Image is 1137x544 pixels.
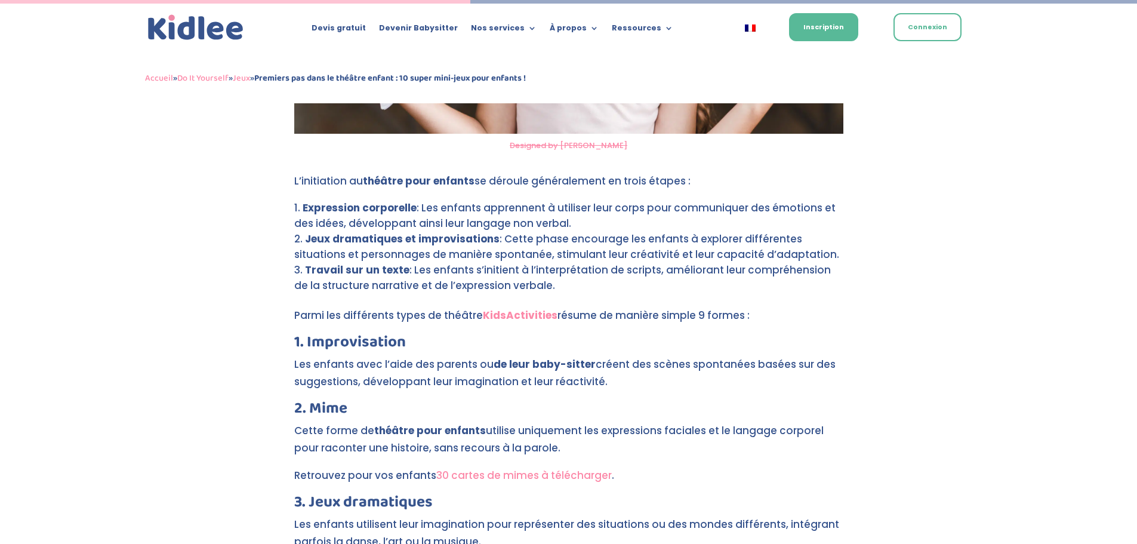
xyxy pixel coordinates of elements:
strong: théâtre pour enfants [363,174,474,188]
li: : Cette phase encourage les enfants à explorer différentes situations et personnages de manière s... [294,231,843,262]
img: Français [745,24,756,32]
a: Devis gratuit [312,24,366,37]
a: Kidlee Logo [145,12,246,44]
a: KidsActivities [483,308,557,322]
p: Les enfants avec l’aide des parents ou créent des scènes spontanées basées sur des suggestions, d... [294,356,843,401]
a: Connexion [893,13,962,41]
strong: Premiers pas dans le théâtre enfant : 10 super mini-jeux pour enfants ! [254,71,526,85]
a: Inscription [789,13,858,41]
strong: Travail sur un texte [305,263,409,277]
p: Retrouvez pour vos enfants . [294,467,843,494]
h3: 2. Mime [294,401,843,422]
a: Accueil [145,71,173,85]
strong: théâtre pour enfants [374,423,486,438]
a: Jeux [233,71,250,85]
a: À propos [550,24,599,37]
a: Do It Yourself [177,71,229,85]
a: Devenir Babysitter [379,24,458,37]
a: 30 cartes de mimes à télécharger [436,468,612,482]
strong: Expression corporelle [303,201,417,215]
p: L’initiation au se déroule généralement en trois étapes : [294,173,843,200]
h3: 1. Improvisation [294,334,843,356]
li: : Les enfants s’initient à l’interprétation de scripts, améliorant leur compréhension de la struc... [294,262,843,293]
img: logo_kidlee_bleu [145,12,246,44]
h3: 3. Jeux dramatiques [294,494,843,516]
p: Parmi les différents types de théâtre résume de manière simple 9 formes : [294,307,843,334]
span: » » » [145,71,526,85]
p: Cette forme de utilise uniquement les expressions faciales et le langage corporel pour raconter u... [294,422,843,467]
a: Ressources [612,24,673,37]
a: Nos services [471,24,537,37]
strong: Jeux dramatiques et improvisations [305,232,500,246]
strong: de leur baby-sitter [494,357,596,371]
a: Designed by [PERSON_NAME] [510,140,627,151]
li: : Les enfants apprennent à utiliser leur corps pour communiquer des émotions et des idées, dévelo... [294,200,843,231]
